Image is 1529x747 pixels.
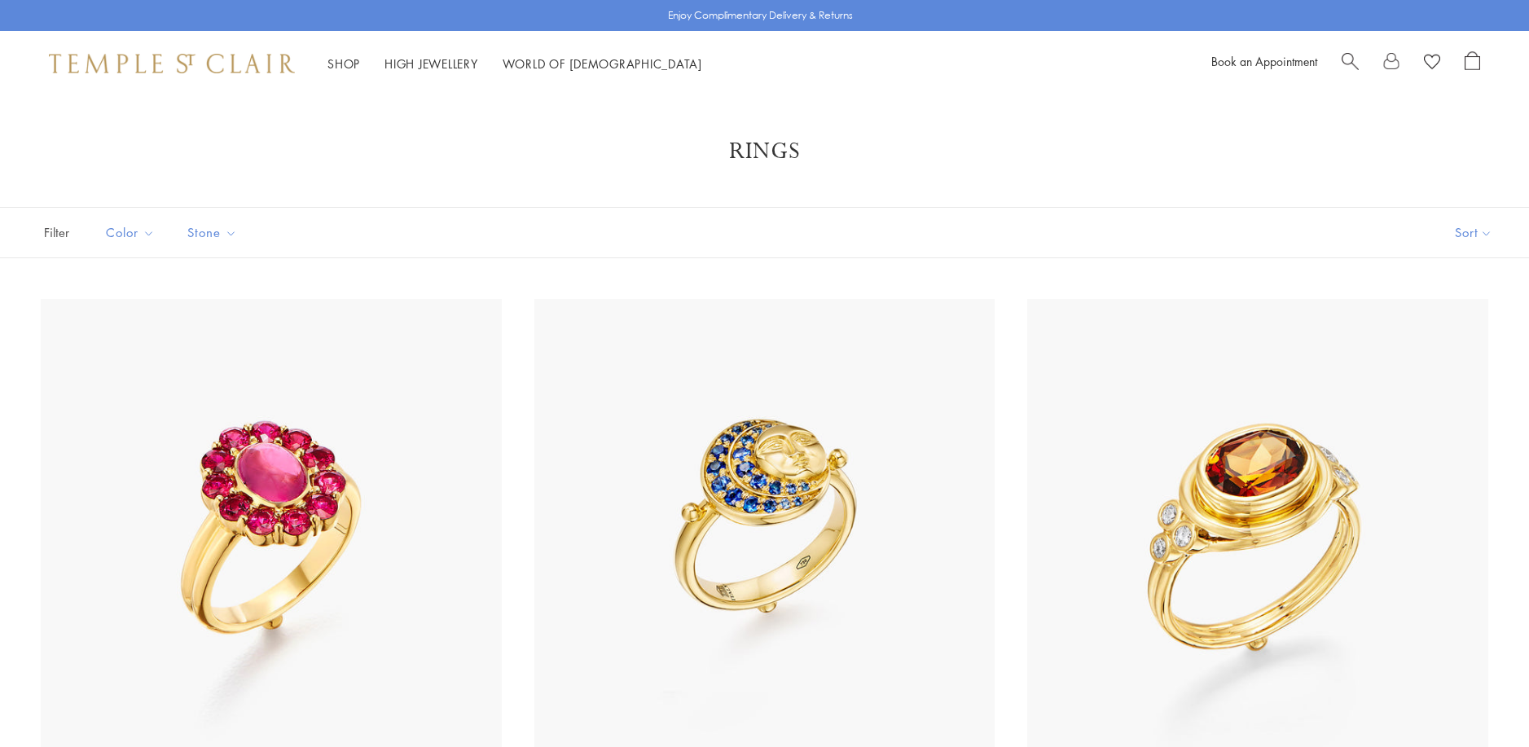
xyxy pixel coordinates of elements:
span: Stone [179,222,249,243]
h1: Rings [65,137,1464,166]
img: Temple St. Clair [49,54,295,73]
p: Enjoy Complimentary Delivery & Returns [668,7,853,24]
a: High JewelleryHigh Jewellery [384,55,478,72]
a: Book an Appointment [1211,53,1317,69]
button: Stone [175,214,249,251]
a: World of [DEMOGRAPHIC_DATA]World of [DEMOGRAPHIC_DATA] [503,55,702,72]
a: View Wishlist [1424,51,1440,76]
a: Search [1342,51,1359,76]
button: Show sort by [1418,208,1529,257]
a: Open Shopping Bag [1465,51,1480,76]
a: ShopShop [327,55,360,72]
nav: Main navigation [327,54,702,74]
iframe: Gorgias live chat messenger [1448,670,1513,731]
span: Color [98,222,167,243]
button: Color [94,214,167,251]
